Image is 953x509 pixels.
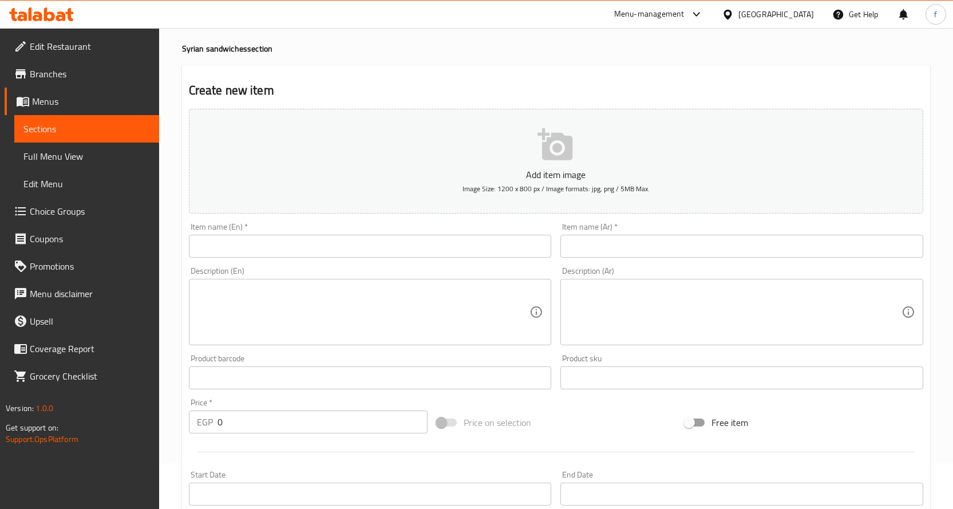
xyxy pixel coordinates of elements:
a: Grocery Checklist [5,362,159,390]
span: Branches [30,67,150,81]
span: Version: [6,401,34,416]
a: Upsell [5,307,159,335]
button: Add item imageImage Size: 1200 x 800 px / Image formats: jpg, png / 5MB Max. [189,109,923,214]
span: Get support on: [6,420,58,435]
h4: Syrian sandwiches section [182,43,930,54]
input: Enter name Ar [560,235,923,258]
span: Price on selection [464,416,531,429]
a: Promotions [5,252,159,280]
span: Coupons [30,232,150,246]
span: f [934,8,937,21]
h2: Create new item [189,82,923,99]
span: Upsell [30,314,150,328]
span: Edit Restaurant [30,40,150,53]
span: Full Menu View [23,149,150,163]
a: Coverage Report [5,335,159,362]
a: Edit Menu [14,170,159,198]
div: [GEOGRAPHIC_DATA] [738,8,814,21]
input: Please enter price [218,411,428,433]
a: Support.OpsPlatform [6,432,78,447]
input: Enter name En [189,235,552,258]
input: Please enter product sku [560,366,923,389]
a: Menus [5,88,159,115]
div: Menu-management [614,7,685,21]
span: Promotions [30,259,150,273]
span: 1.0.0 [35,401,53,416]
a: Full Menu View [14,143,159,170]
a: Coupons [5,225,159,252]
span: Sections [23,122,150,136]
span: Choice Groups [30,204,150,218]
a: Edit Restaurant [5,33,159,60]
input: Please enter product barcode [189,366,552,389]
span: Menu disclaimer [30,287,150,301]
span: Grocery Checklist [30,369,150,383]
a: Sections [14,115,159,143]
span: Free item [711,416,748,429]
span: Edit Menu [23,177,150,191]
span: Coverage Report [30,342,150,356]
p: Add item image [207,168,905,181]
a: Branches [5,60,159,88]
a: Menu disclaimer [5,280,159,307]
a: Choice Groups [5,198,159,225]
span: Image Size: 1200 x 800 px / Image formats: jpg, png / 5MB Max. [462,182,650,195]
span: Menus [32,94,150,108]
p: EGP [197,415,213,429]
